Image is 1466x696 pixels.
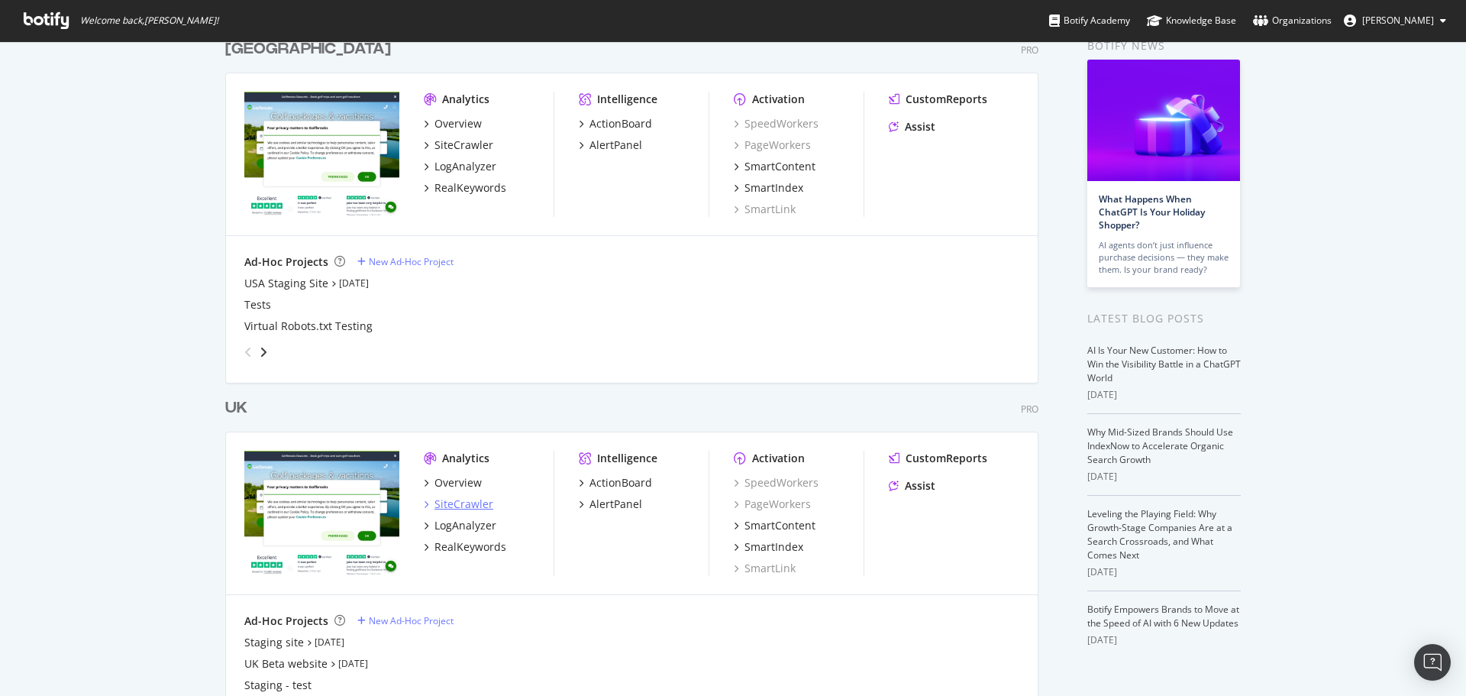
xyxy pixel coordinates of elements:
a: ActionBoard [579,475,652,490]
a: [DATE] [315,636,344,649]
a: New Ad-Hoc Project [357,614,454,627]
div: LogAnalyzer [434,159,496,174]
div: SiteCrawler [434,497,493,512]
a: Staging site [244,635,304,650]
a: SmartIndex [734,539,803,555]
img: www.golfbreaks.com/en-us/ [244,92,399,215]
div: [DATE] [1087,388,1241,402]
div: Knowledge Base [1147,13,1236,28]
a: UK Beta website [244,656,328,672]
a: Virtual Robots.txt Testing [244,319,373,334]
a: LogAnalyzer [424,518,496,533]
a: PageWorkers [734,138,811,153]
a: CustomReports [889,92,987,107]
div: Open Intercom Messenger [1414,644,1451,681]
a: SiteCrawler [424,497,493,512]
div: Ad-Hoc Projects [244,613,328,629]
div: Pro [1021,403,1038,416]
a: AlertPanel [579,497,642,512]
a: Staging - test [244,678,312,693]
div: Analytics [442,92,489,107]
a: [DATE] [338,657,368,670]
a: New Ad-Hoc Project [357,255,454,268]
span: Welcome back, [PERSON_NAME] ! [80,15,218,27]
div: [DATE] [1087,633,1241,647]
div: SmartContent [744,159,815,174]
a: SmartContent [734,518,815,533]
div: New Ad-Hoc Project [369,255,454,268]
a: Overview [424,116,482,131]
a: USA Staging Site [244,276,328,291]
a: ActionBoard [579,116,652,131]
a: PageWorkers [734,497,811,512]
img: www.golfbreaks.com/en-gb/ [244,451,399,575]
a: What Happens When ChatGPT Is Your Holiday Shopper? [1099,193,1205,231]
a: CustomReports [889,451,987,466]
a: Overview [424,475,482,490]
div: SmartIndex [744,539,803,555]
div: angle-left [238,340,258,364]
div: AI agents don’t just influence purchase decisions — they make them. Is your brand ready? [1099,239,1229,276]
div: LogAnalyzer [434,518,496,533]
a: SmartLink [734,561,796,576]
a: SmartContent [734,159,815,174]
div: Latest Blog Posts [1087,310,1241,327]
div: Assist [905,478,935,494]
a: [DATE] [339,277,369,290]
a: SmartLink [734,202,796,217]
div: ActionBoard [589,116,652,131]
a: [GEOGRAPHIC_DATA] [225,38,397,60]
a: RealKeywords [424,539,506,555]
div: Intelligence [597,92,657,107]
div: Botify news [1087,37,1241,54]
div: SiteCrawler [434,138,493,153]
div: CustomReports [906,92,987,107]
div: Organizations [1253,13,1332,28]
a: SmartIndex [734,180,803,196]
img: What Happens When ChatGPT Is Your Holiday Shopper? [1087,60,1240,181]
a: UK [225,397,253,419]
div: Activation [752,451,805,466]
div: SmartContent [744,518,815,533]
div: CustomReports [906,451,987,466]
a: Why Mid-Sized Brands Should Use IndexNow to Accelerate Organic Search Growth [1087,426,1233,466]
button: [PERSON_NAME] [1332,8,1458,33]
a: AlertPanel [579,138,642,153]
div: RealKeywords [434,539,506,555]
div: AlertPanel [589,497,642,512]
div: Pro [1021,44,1038,57]
div: [GEOGRAPHIC_DATA] [225,38,391,60]
a: AI Is Your New Customer: How to Win the Visibility Battle in a ChatGPT World [1087,344,1241,384]
div: SmartIndex [744,180,803,196]
div: angle-right [258,345,269,360]
a: RealKeywords [424,180,506,196]
a: Assist [889,478,935,494]
div: Ad-Hoc Projects [244,254,328,270]
div: [DATE] [1087,565,1241,579]
a: LogAnalyzer [424,159,496,174]
a: SpeedWorkers [734,475,819,490]
div: New Ad-Hoc Project [369,614,454,627]
div: ActionBoard [589,475,652,490]
a: Assist [889,119,935,134]
div: AlertPanel [589,138,642,153]
div: Analytics [442,451,489,466]
div: Tests [244,297,271,312]
div: [DATE] [1087,470,1241,484]
a: SpeedWorkers [734,116,819,131]
div: Activation [752,92,805,107]
div: Assist [905,119,935,134]
span: Tom Duncombe [1362,14,1434,27]
div: RealKeywords [434,180,506,196]
div: Intelligence [597,451,657,466]
a: Botify Empowers Brands to Move at the Speed of AI with 6 New Updates [1087,603,1239,630]
div: UK [225,397,247,419]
